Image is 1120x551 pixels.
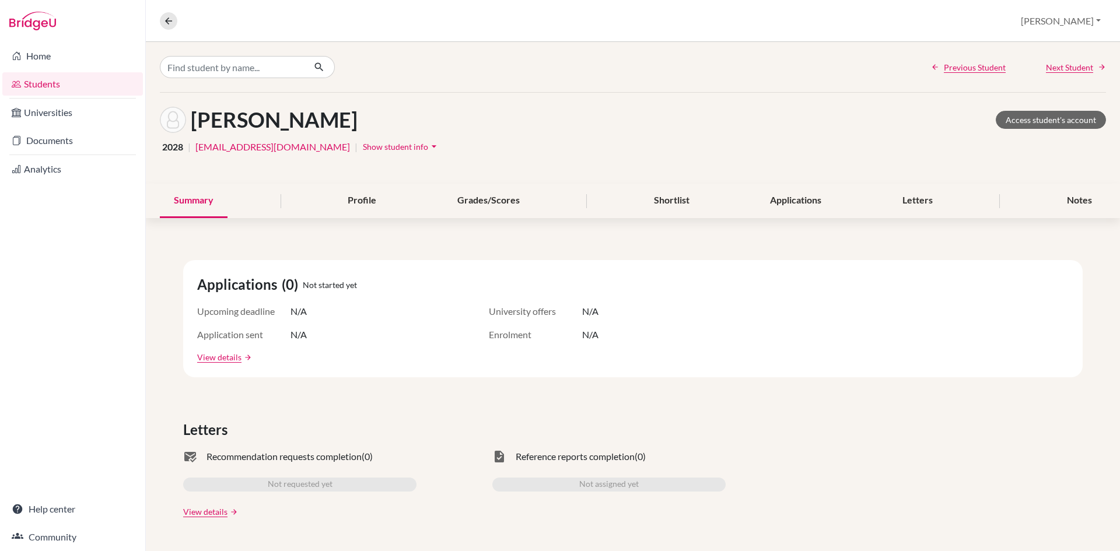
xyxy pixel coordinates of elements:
span: (0) [635,450,646,464]
span: Next Student [1046,61,1093,73]
span: Upcoming deadline [197,304,290,318]
input: Find student by name... [160,56,304,78]
a: Next Student [1046,61,1106,73]
div: Applications [756,184,835,218]
span: N/A [582,304,598,318]
span: Not started yet [303,279,357,291]
a: Help center [2,497,143,521]
a: Previous Student [931,61,1006,73]
div: Profile [334,184,390,218]
span: Not requested yet [268,478,332,492]
a: Universities [2,101,143,124]
a: arrow_forward [228,508,238,516]
button: [PERSON_NAME] [1016,10,1106,32]
span: N/A [290,304,307,318]
span: N/A [582,328,598,342]
span: | [188,140,191,154]
a: View details [197,351,242,363]
h1: [PERSON_NAME] [191,107,358,132]
div: Shortlist [640,184,703,218]
span: Enrolment [489,328,582,342]
span: | [355,140,358,154]
span: 2028 [162,140,183,154]
span: Recommendation requests completion [206,450,362,464]
span: Letters [183,419,232,440]
span: task [492,450,506,464]
span: (0) [282,274,303,295]
div: Notes [1053,184,1106,218]
a: Home [2,44,143,68]
button: Show student infoarrow_drop_down [362,138,440,156]
span: University offers [489,304,582,318]
div: Grades/Scores [443,184,534,218]
span: Previous Student [944,61,1006,73]
i: arrow_drop_down [428,141,440,152]
a: Analytics [2,157,143,181]
a: View details [183,506,228,518]
a: Students [2,72,143,96]
div: Summary [160,184,228,218]
span: Not assigned yet [579,478,639,492]
span: Show student info [363,142,428,152]
a: Documents [2,129,143,152]
a: Access student's account [996,111,1106,129]
img: KRISHA SACHDEVA's avatar [160,107,186,133]
a: [EMAIL_ADDRESS][DOMAIN_NAME] [195,140,350,154]
div: Letters [888,184,947,218]
span: Application sent [197,328,290,342]
a: arrow_forward [242,353,252,362]
span: (0) [362,450,373,464]
a: Community [2,525,143,549]
span: Applications [197,274,282,295]
img: Bridge-U [9,12,56,30]
span: Reference reports completion [516,450,635,464]
span: mark_email_read [183,450,197,464]
span: N/A [290,328,307,342]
